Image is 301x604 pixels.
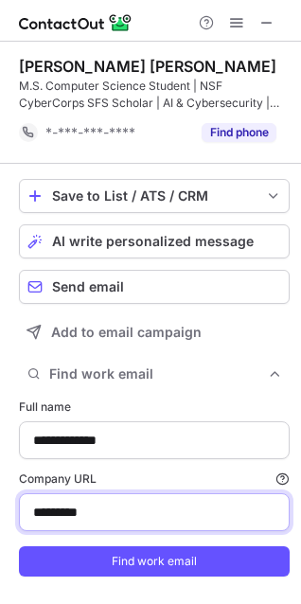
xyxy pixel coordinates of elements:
div: M.S. Computer Science Student | NSF CyberCorps SFS Scholar | AI & Cybersecurity | Secret Clearance [19,78,290,112]
button: Send email [19,270,290,304]
button: Add to email campaign [19,315,290,349]
span: Send email [52,279,124,294]
img: ContactOut v5.3.10 [19,11,133,34]
label: Full name [19,399,290,416]
div: Save to List / ATS / CRM [52,188,257,204]
div: [PERSON_NAME] [PERSON_NAME] [19,57,276,76]
span: Add to email campaign [51,325,202,340]
button: AI write personalized message [19,224,290,258]
button: Find work email [19,546,290,577]
label: Company URL [19,471,290,488]
button: save-profile-one-click [19,179,290,213]
button: Reveal Button [202,123,276,142]
button: Find work email [19,361,290,387]
span: Find work email [49,365,267,382]
span: AI write personalized message [52,234,254,249]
